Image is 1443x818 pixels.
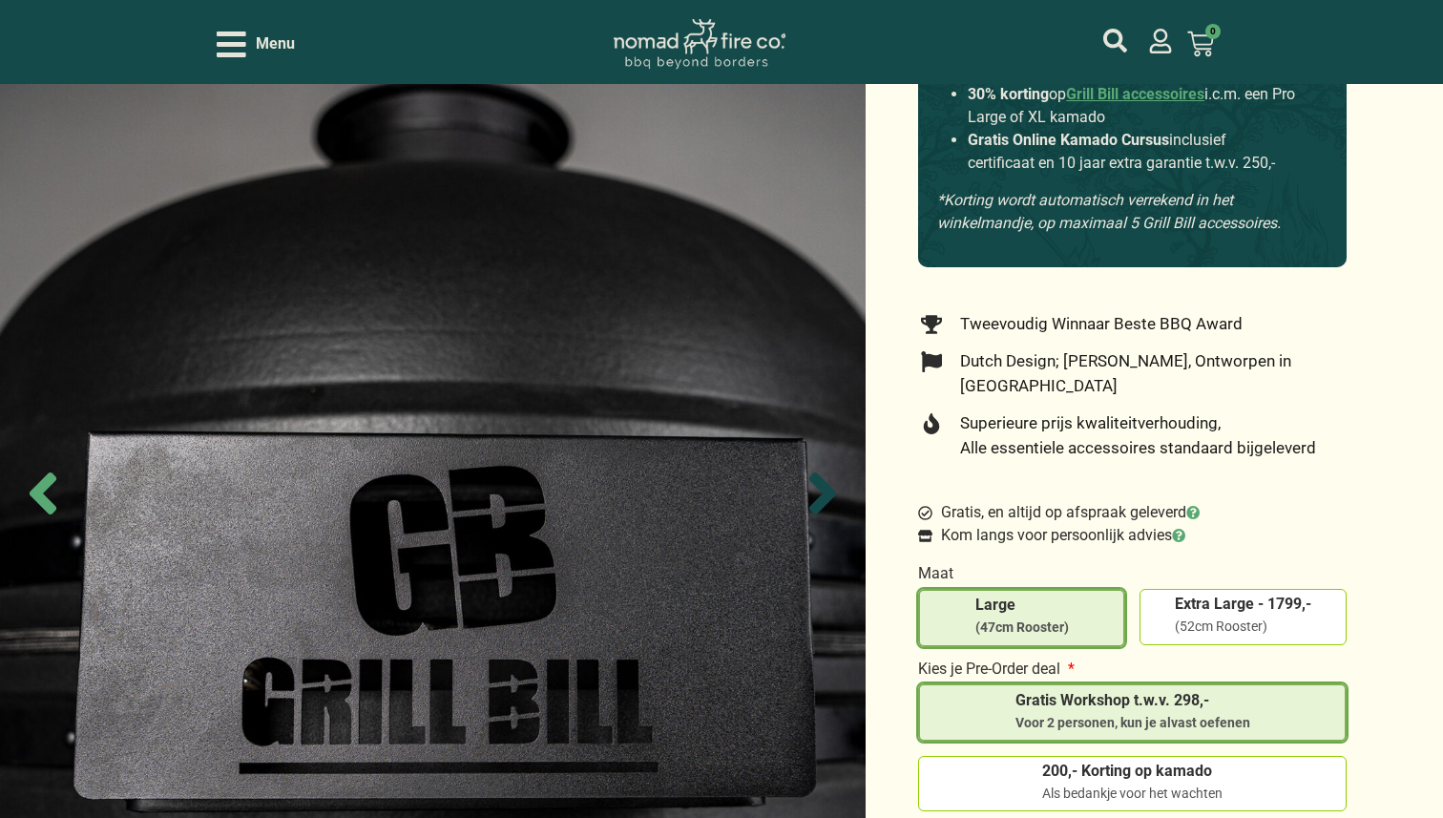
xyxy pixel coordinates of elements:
li: inclusief certificaat en 10 jaar extra garantie t.w.v. 250,- [968,129,1297,175]
img: Nomad Logo [614,19,785,70]
li: op i.c.m. een Pro Large of XL kamado [968,83,1297,129]
span: Next slide [789,460,856,527]
span: 200,- Korting op kamado [1042,764,1223,779]
div: Voor 2 personen, kun je alvast oefenen [1015,714,1250,733]
span: Gratis Workshop t.w.v. 298,- [1015,693,1250,708]
span: Large [975,598,1069,613]
em: *Korting wordt automatisch verrekend in het winkelmandje, op maximaal 5 Grill Bill accessoires. [937,191,1281,232]
span: Menu [256,32,295,55]
span: Kies je Pre-Order deal [918,661,1060,677]
div: Open/Close Menu [217,28,295,61]
div: (47cm Rooster) [975,619,1069,638]
span: Dutch Design; [PERSON_NAME], Ontworpen in [GEOGRAPHIC_DATA] [955,349,1347,398]
strong: 30% korting [968,85,1049,103]
a: 0 [1164,19,1237,69]
span: Gratis, en altijd op afspraak geleverd [936,501,1200,524]
div: (52cm Rooster) [1175,618,1311,637]
span: Extra Large - 1799,- [1175,597,1311,612]
a: mijn account [1148,29,1173,53]
strong: Gratis Online Kamado Cursus [968,131,1169,149]
span: Maat [918,566,953,581]
span: Previous slide [10,460,76,527]
span: Superieure prijs kwaliteitverhouding, Alle essentiele accessoires standaard bijgeleverd [955,411,1316,460]
span: 0 [1205,24,1221,39]
a: Gratis, en altijd op afspraak geleverd [918,501,1200,524]
a: Grill Bill accessoires [1066,85,1204,103]
a: mijn account [1103,29,1127,52]
div: Als bedankje voor het wachten [1042,785,1223,804]
span: Tweevoudig Winnaar Beste BBQ Award [955,312,1243,337]
a: Kom langs voor persoonlijk advies [918,524,1185,547]
span: Kom langs voor persoonlijk advies [936,524,1185,547]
